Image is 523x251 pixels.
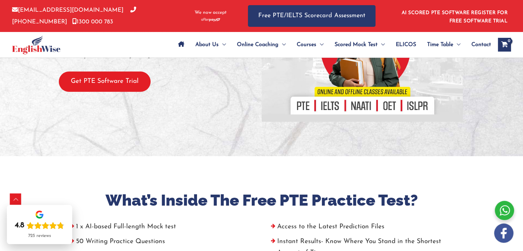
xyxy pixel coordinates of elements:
[28,233,51,239] div: 725 reviews
[422,33,466,57] a: Time TableMenu Toggle
[195,33,219,57] span: About Us
[279,33,286,57] span: Menu Toggle
[12,7,123,13] a: [EMAIL_ADDRESS][DOMAIN_NAME]
[494,223,513,243] img: white-facebook.png
[248,5,375,27] a: Free PTE/IELTS Scorecard Assessment
[378,33,385,57] span: Menu Toggle
[219,33,226,57] span: Menu Toggle
[12,7,136,24] a: [PHONE_NUMBER]
[471,33,491,57] span: Contact
[231,33,291,57] a: Online CoachingMenu Toggle
[15,221,24,230] div: 4.8
[453,33,460,57] span: Menu Toggle
[267,221,458,236] li: Access to the Latest Prediction Files
[66,236,257,251] li: 50 Writing Practice Questions
[195,9,227,16] span: We now accept
[237,33,279,57] span: Online Coaching
[59,78,151,85] a: Get PTE Software Trial
[12,35,61,54] img: cropped-ew-logo
[427,33,453,57] span: Time Table
[291,33,329,57] a: CoursesMenu Toggle
[190,33,231,57] a: About UsMenu Toggle
[15,221,64,230] div: Rating: 4.8 out of 5
[397,5,511,27] aside: Header Widget 1
[466,33,491,57] a: Contact
[316,33,324,57] span: Menu Toggle
[390,33,422,57] a: ELICOS
[329,33,390,57] a: Scored Mock TestMenu Toggle
[173,33,491,57] nav: Site Navigation: Main Menu
[335,33,378,57] span: Scored Mock Test
[66,190,458,211] h2: What’s Inside The Free PTE Practice Test?
[66,221,257,236] li: 1 x AI-based Full-length Mock test
[402,10,508,24] a: AI SCORED PTE SOFTWARE REGISTER FOR FREE SOFTWARE TRIAL
[498,38,511,52] a: View Shopping Cart, empty
[396,33,416,57] span: ELICOS
[59,72,151,92] button: Get PTE Software Trial
[72,19,113,25] a: 1300 000 783
[297,33,316,57] span: Courses
[201,18,220,22] img: Afterpay-Logo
